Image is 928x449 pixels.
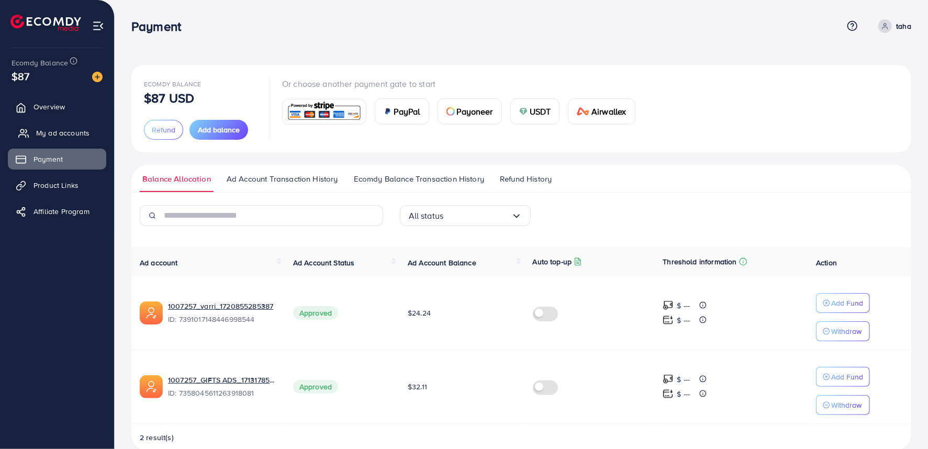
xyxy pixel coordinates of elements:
p: Auto top-up [533,255,572,268]
span: $87 [12,69,29,84]
span: PayPal [394,105,420,118]
span: Ad account [140,257,178,268]
a: cardPayoneer [438,98,502,125]
a: cardAirwallex [568,98,635,125]
a: My ad accounts [8,122,106,143]
iframe: Chat [884,402,920,441]
img: menu [92,20,104,32]
p: Threshold information [663,255,736,268]
img: top-up amount [663,374,674,385]
a: card [282,99,366,125]
a: cardUSDT [510,98,560,125]
span: Action [816,257,837,268]
img: card [577,107,589,116]
span: My ad accounts [36,128,90,138]
span: Refund History [500,173,552,185]
span: Overview [33,102,65,112]
button: Add Fund [816,367,870,387]
img: image [92,72,103,82]
button: Add balance [189,120,248,140]
span: Add balance [198,125,240,135]
img: card [286,100,363,123]
span: $32.11 [408,381,427,392]
p: Withdraw [831,399,862,411]
span: Ecomdy Balance [12,58,68,68]
p: $87 USD [144,92,194,104]
div: <span class='underline'>1007257_GIFTS ADS_1713178508862</span></br>7358045611263918081 [168,375,276,399]
span: All status [409,208,444,224]
span: Ad Account Balance [408,257,476,268]
p: Or choose another payment gate to start [282,77,644,90]
span: USDT [530,105,551,118]
a: Affiliate Program [8,201,106,222]
p: $ --- [677,388,690,400]
span: Ad Account Transaction History [227,173,338,185]
p: Add Fund [831,297,863,309]
span: $24.24 [408,308,431,318]
img: card [519,107,528,116]
span: Refund [152,125,175,135]
span: ID: 7358045611263918081 [168,388,276,398]
span: Approved [293,380,338,394]
input: Search for option [443,208,511,224]
a: Product Links [8,175,106,196]
img: card [446,107,455,116]
span: Ad Account Status [293,257,355,268]
p: Withdraw [831,325,862,338]
p: $ --- [677,314,690,327]
button: Refund [144,120,183,140]
img: top-up amount [663,388,674,399]
img: card [384,107,392,116]
a: Overview [8,96,106,117]
a: 1007257_varri_1720855285387 [168,301,276,311]
span: Balance Allocation [142,173,211,185]
a: cardPayPal [375,98,429,125]
button: Add Fund [816,293,870,313]
p: Add Fund [831,371,863,383]
p: $ --- [677,299,690,312]
button: Withdraw [816,395,870,415]
div: Search for option [400,205,531,226]
span: ID: 7391017148446998544 [168,314,276,324]
span: Airwallex [591,105,626,118]
img: ic-ads-acc.e4c84228.svg [140,375,163,398]
p: $ --- [677,373,690,386]
a: 1007257_GIFTS ADS_1713178508862 [168,375,276,385]
span: Payoneer [457,105,493,118]
button: Withdraw [816,321,870,341]
span: Product Links [33,180,79,190]
span: Ecomdy Balance Transaction History [354,173,484,185]
span: Ecomdy Balance [144,80,201,88]
a: taha [874,19,911,33]
h3: Payment [131,19,189,34]
p: taha [896,20,911,32]
img: top-up amount [663,300,674,311]
span: Approved [293,306,338,320]
img: logo [10,15,81,31]
div: <span class='underline'>1007257_varri_1720855285387</span></br>7391017148446998544 [168,301,276,325]
span: Affiliate Program [33,206,90,217]
img: top-up amount [663,315,674,325]
span: Payment [33,154,63,164]
span: 2 result(s) [140,432,174,443]
img: ic-ads-acc.e4c84228.svg [140,301,163,324]
a: Payment [8,149,106,170]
